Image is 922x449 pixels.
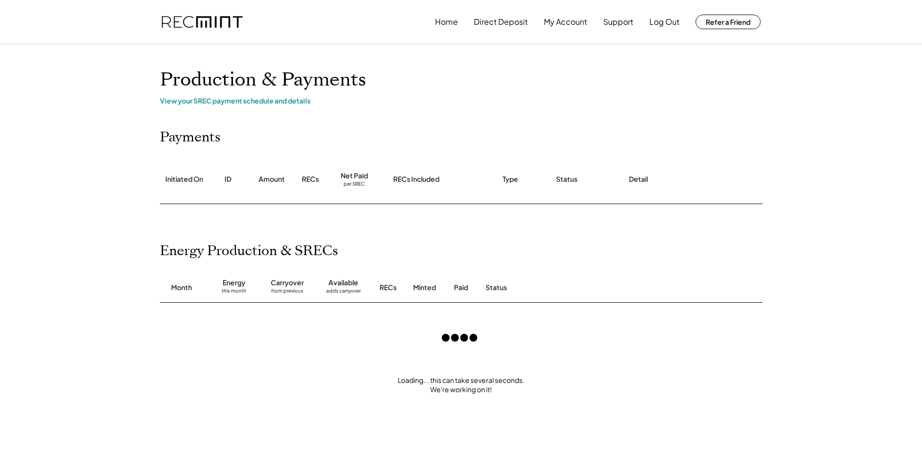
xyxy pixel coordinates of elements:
button: Refer a Friend [696,15,761,29]
div: Initiated On [165,174,203,184]
button: My Account [544,12,587,32]
button: Support [603,12,633,32]
div: Status [486,283,651,293]
div: Amount [259,174,285,184]
button: Direct Deposit [474,12,528,32]
div: Loading... this can take several seconds. We're working on it! [150,376,772,395]
div: Energy [223,278,245,288]
div: RECs Included [393,174,439,184]
div: View your SREC payment schedule and details [160,96,763,105]
div: per SREC [344,181,365,188]
img: recmint-logotype%403x.png [162,16,243,28]
div: Status [556,174,577,184]
div: Month [171,283,192,293]
div: Paid [454,283,468,293]
h2: Energy Production & SRECs [160,243,338,259]
button: Log Out [649,12,679,32]
div: this month [222,288,246,297]
h2: Payments [160,129,221,146]
h1: Production & Payments [160,69,763,91]
div: Carryover [271,278,304,288]
div: ID [225,174,231,184]
div: RECs [380,283,397,293]
div: Net Paid [341,171,368,181]
div: Available [329,278,358,288]
div: Detail [629,174,648,184]
button: Home [435,12,458,32]
div: Type [503,174,518,184]
div: from previous [271,288,303,297]
div: adds carryover [326,288,361,297]
div: Minted [413,283,436,293]
div: RECs [302,174,319,184]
